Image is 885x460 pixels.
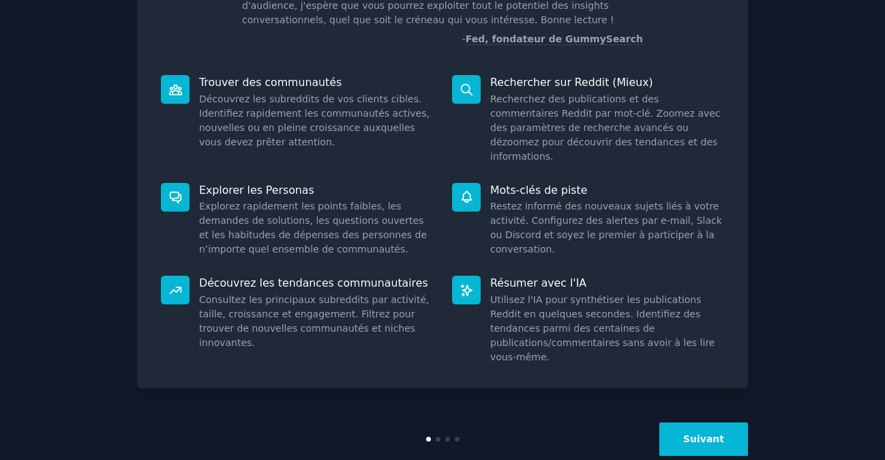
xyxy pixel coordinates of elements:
[490,94,721,162] font: Recherchez des publications et des commentaires Reddit par mot-clé. Zoomez avec des paramètres de...
[490,294,715,362] font: Utilisez l'IA pour synthétiser les publications Reddit en quelques secondes. Identifiez des tenda...
[490,76,653,89] font: Rechercher sur Reddit (Mieux)
[199,201,427,255] font: Explorez rapidement les points faibles, les demandes de solutions, les questions ouvertes et les ...
[683,433,724,444] font: Suivant
[199,184,314,197] font: Explorer les Personas
[490,184,587,197] font: Mots-clés de piste
[466,33,643,44] font: Fed, fondateur de GummySearch
[199,276,428,289] font: Découvrez les tendances communautaires
[199,294,430,348] font: Consultez les principaux subreddits par activité, taille, croissance et engagement. Filtrez pour ...
[659,422,748,456] button: Suivant
[490,276,586,289] font: Résumer avec l'IA
[466,33,643,45] a: Fed, fondateur de GummySearch
[199,94,430,147] font: Découvrez les subreddits de vos clients cibles. Identifiez rapidement les communautés actives, no...
[199,76,342,89] font: Trouver des communautés
[462,33,466,44] font: -
[490,201,722,255] font: Restez informé des nouveaux sujets liés à votre activité. Configurez des alertes par e-mail, Slac...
